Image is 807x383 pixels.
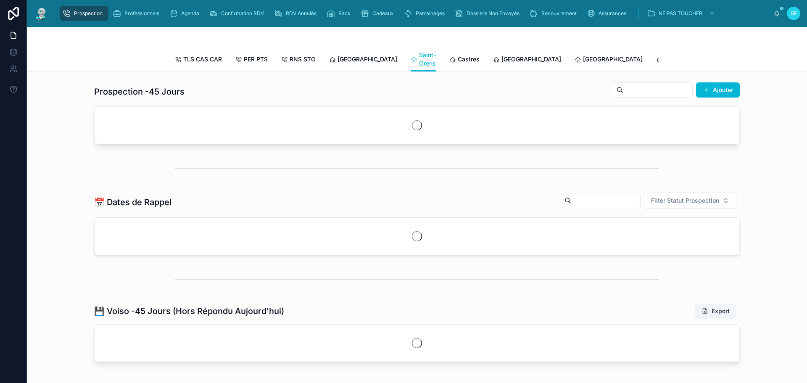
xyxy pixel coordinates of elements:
[235,52,268,69] a: PER PTS
[324,6,356,21] a: Rack
[659,10,702,17] span: NE PAS TOUCHER
[329,52,397,69] a: [GEOGRAPHIC_DATA]
[493,52,561,69] a: [GEOGRAPHIC_DATA]
[338,55,397,63] span: [GEOGRAPHIC_DATA]
[791,10,797,17] span: SE
[290,55,316,63] span: RNS STO
[167,6,205,21] a: Agenda
[541,10,577,17] span: Recouvrement
[583,55,643,63] span: [GEOGRAPHIC_DATA]
[452,6,525,21] a: Dossiers Non Envoyés
[60,6,108,21] a: Prospection
[651,196,719,205] span: Filter Statut Prospection
[281,52,316,69] a: RNS STO
[449,52,480,69] a: Castres
[221,10,264,17] span: Confirmation RDV
[372,10,394,17] span: Cadeaux
[183,55,222,63] span: TLS CAS CAR
[207,6,270,21] a: Confirmation RDV
[527,6,583,21] a: Recouvrement
[286,10,316,17] span: RDV Annulés
[599,10,626,17] span: Assurances
[696,82,740,98] button: Ajouter
[501,55,561,63] span: [GEOGRAPHIC_DATA]
[94,305,284,317] h1: 💾 Voiso -45 Jours (Hors Répondu Aujourd'hui)
[175,52,222,69] a: TLS CAS CAR
[644,6,719,21] a: NE PAS TOUCHER
[419,51,436,68] span: Saint-Orens
[181,10,199,17] span: Agenda
[244,55,268,63] span: PER PTS
[401,6,451,21] a: Parrainages
[416,10,445,17] span: Parrainages
[338,10,351,17] span: Rack
[584,6,632,21] a: Assurances
[124,10,159,17] span: Professionnels
[411,48,436,72] a: Saint-Orens
[94,86,185,98] h1: Prospection -45 Jours
[575,52,643,69] a: [GEOGRAPHIC_DATA]
[74,10,103,17] span: Prospection
[94,196,171,208] h1: 📅 Dates de Rappel
[55,4,773,23] div: scrollable content
[695,304,736,319] button: Export
[110,6,165,21] a: Professionnels
[467,10,520,17] span: Dossiers Non Envoyés
[272,6,322,21] a: RDV Annulés
[644,193,736,209] button: Select Button
[34,7,49,20] img: App logo
[458,55,480,63] span: Castres
[358,6,400,21] a: Cadeaux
